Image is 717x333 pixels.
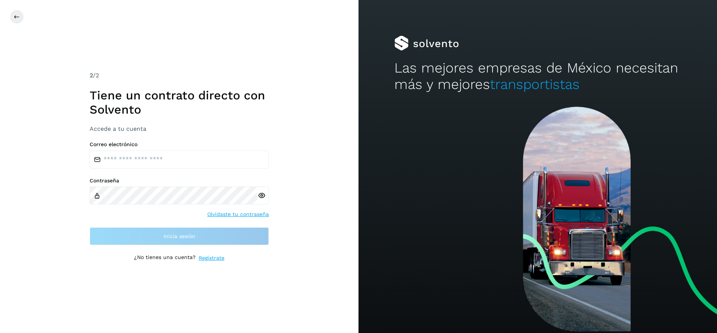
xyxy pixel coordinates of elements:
p: ¿No tienes una cuenta? [134,254,196,262]
span: transportistas [490,76,580,92]
span: 2 [90,72,93,79]
h3: Accede a tu cuenta [90,125,269,132]
div: /2 [90,71,269,80]
label: Correo electrónico [90,141,269,148]
a: Olvidaste tu contraseña [207,210,269,218]
a: Regístrate [199,254,224,262]
h1: Tiene un contrato directo con Solvento [90,88,269,117]
h2: Las mejores empresas de México necesitan más y mejores [394,60,681,93]
label: Contraseña [90,178,269,184]
button: Inicia sesión [90,227,269,245]
span: Inicia sesión [164,234,195,239]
